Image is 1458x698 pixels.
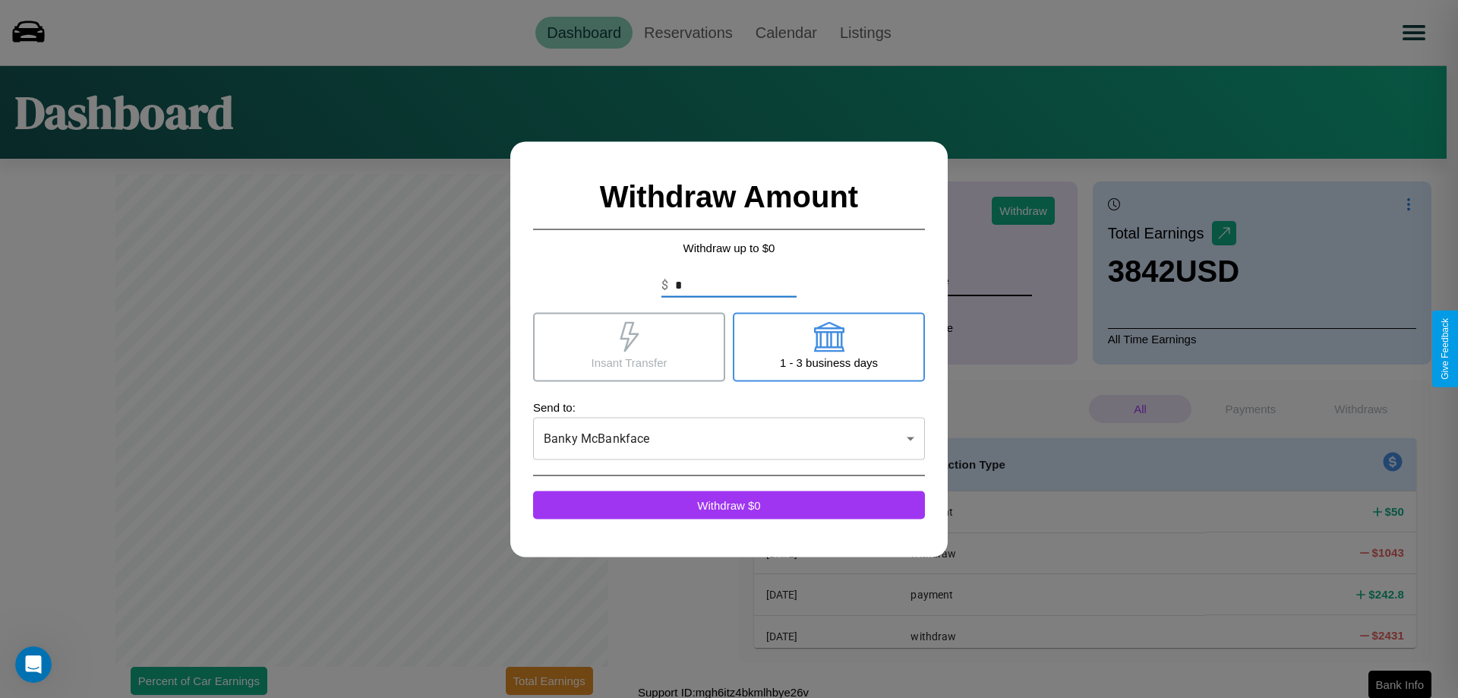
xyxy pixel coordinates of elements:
[15,646,52,683] iframe: Intercom live chat
[533,237,925,257] p: Withdraw up to $ 0
[533,417,925,460] div: Banky McBankface
[533,396,925,417] p: Send to:
[533,491,925,519] button: Withdraw $0
[661,276,668,294] p: $
[533,164,925,229] h2: Withdraw Amount
[1440,318,1450,380] div: Give Feedback
[591,352,667,372] p: Insant Transfer
[780,352,878,372] p: 1 - 3 business days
